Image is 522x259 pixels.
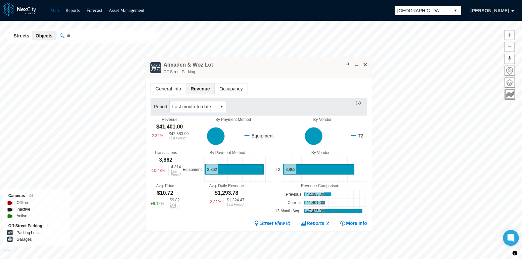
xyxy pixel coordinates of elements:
[463,5,516,16] button: [PERSON_NAME]
[8,223,65,230] div: Off-Street Parking
[504,78,515,88] button: Layers management
[154,103,169,110] label: Period
[215,189,238,197] div: $1,293.78
[227,203,244,206] div: Last Period
[505,42,514,52] span: Zoom out
[450,6,461,15] button: select
[156,123,183,130] div: $41,401.00
[169,137,189,140] div: Last Period
[275,209,300,213] text: 12 Month Avg.
[172,103,213,110] span: Last month-to-date
[470,7,509,14] span: [PERSON_NAME]
[162,117,178,122] div: Revenue
[163,61,213,69] h4: Double-click to make header text selectable
[505,30,514,40] span: Zoom in
[504,30,515,40] button: Zoom in
[306,192,324,197] text: 42,383.00
[151,83,186,94] span: General Info
[86,8,102,13] a: Forecast
[273,183,367,188] div: Revenue Comparison
[32,31,56,40] button: Objects
[504,54,515,64] button: Reset bearing to north
[276,167,280,172] text: T2
[513,249,517,257] span: Toggle attribution
[169,132,189,136] div: $42,383.00
[189,117,278,122] div: By Payment Method
[286,192,301,197] text: Previous
[8,192,65,199] div: Cameras
[181,150,274,155] div: By Payment Method
[306,209,324,213] text: 47,435.08
[50,8,59,13] a: Map
[186,83,214,94] span: Revenue
[504,42,515,52] button: Zoom out
[151,132,163,140] div: -2.32 %
[10,31,32,40] button: Streets
[340,220,367,227] button: More Info
[183,167,202,172] text: Equipment
[307,220,324,227] span: Reports
[17,199,28,206] label: Offline
[163,69,213,75] div: Off-Street Parking
[254,220,291,227] a: Street View
[170,198,180,202] div: $9.82
[274,150,367,155] div: By Vendor
[157,189,173,197] div: $10.72
[208,198,221,206] div: -2.32 %
[17,206,30,213] label: Inactive
[285,167,295,172] text: 3,862
[227,198,244,202] div: $1,324.47
[504,66,515,76] button: Home
[29,194,33,198] span: 94
[151,165,165,177] div: -10.48 %
[156,183,174,188] div: Avg. Price
[170,203,180,210] div: Last Period
[278,117,367,122] div: By Vendor
[215,83,247,94] span: Occupancy
[109,8,145,13] a: Asset Management
[154,150,177,155] div: Transactions
[260,220,285,227] span: Street View
[301,220,330,227] a: Reports
[163,61,213,75] div: Double-click to make header text selectable
[511,249,519,257] button: Toggle attribution
[216,101,227,112] button: select
[287,200,301,205] text: Current
[17,236,32,243] label: Garages
[171,170,181,177] div: Last Period
[47,224,49,228] span: 6
[65,8,80,13] a: Reports
[209,183,244,188] div: Avg. Daily Revenue
[346,220,367,227] span: More Info
[3,249,11,257] a: Mapbox homepage
[505,54,514,64] span: Reset bearing to north
[159,156,172,164] div: 3,862
[207,167,217,172] text: 3,862
[171,165,181,169] div: 4,314
[17,213,27,219] label: Active
[306,200,324,205] text: 41,401.00
[35,32,52,39] span: Objects
[504,89,515,100] button: Key metrics
[17,230,39,236] label: Parking Lots
[151,198,164,210] div: + 9.12 %
[14,32,29,39] span: Streets
[397,7,448,14] span: [GEOGRAPHIC_DATA][PERSON_NAME]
